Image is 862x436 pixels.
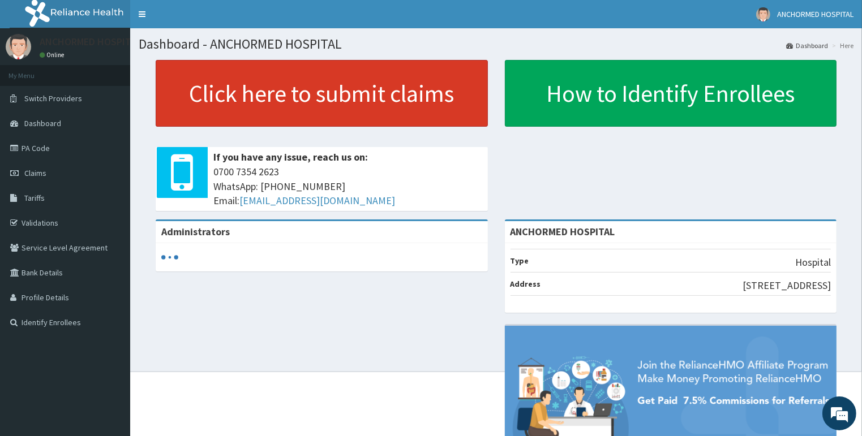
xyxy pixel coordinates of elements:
[139,37,854,51] h1: Dashboard - ANCHORMED HOSPITAL
[511,279,541,289] b: Address
[213,150,368,163] b: If you have any issue, reach us on:
[156,60,488,127] a: Click here to submit claims
[24,93,82,103] span: Switch Providers
[829,41,854,50] li: Here
[756,7,770,21] img: User Image
[161,249,178,266] svg: audio-loading
[511,256,529,266] b: Type
[505,60,837,127] a: How to Identify Enrollees
[24,118,61,128] span: Dashboard
[6,34,31,59] img: User Image
[161,225,230,238] b: Administrators
[24,168,46,178] span: Claims
[777,9,854,19] span: ANCHORMED HOSPITAL
[795,255,831,270] p: Hospital
[743,278,831,293] p: [STREET_ADDRESS]
[24,193,45,203] span: Tariffs
[40,37,141,47] p: ANCHORMED HOSPITAL
[511,225,615,238] strong: ANCHORMED HOSPITAL
[786,41,828,50] a: Dashboard
[40,51,67,59] a: Online
[213,165,482,208] span: 0700 7354 2623 WhatsApp: [PHONE_NUMBER] Email:
[239,194,395,207] a: [EMAIL_ADDRESS][DOMAIN_NAME]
